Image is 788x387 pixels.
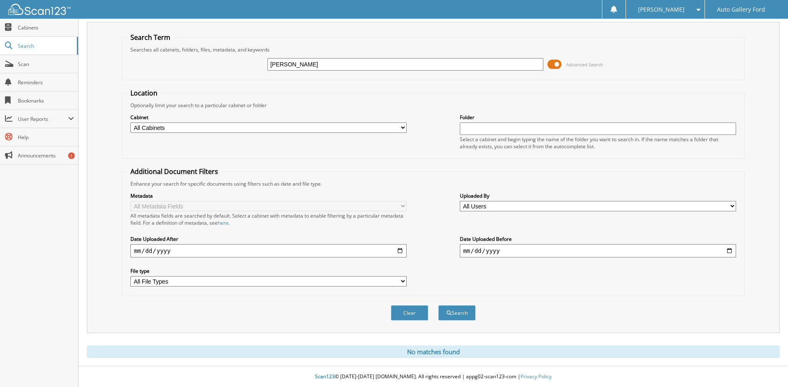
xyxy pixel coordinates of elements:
[460,235,736,242] label: Date Uploaded Before
[18,115,68,122] span: User Reports
[126,88,162,98] legend: Location
[126,33,174,42] legend: Search Term
[391,305,428,321] button: Clear
[460,114,736,121] label: Folder
[18,97,74,104] span: Bookmarks
[126,46,740,53] div: Searches all cabinets, folders, files, metadata, and keywords
[18,42,73,49] span: Search
[18,61,74,68] span: Scan
[460,136,736,150] div: Select a cabinet and begin typing the name of the folder you want to search in. If the name match...
[438,305,476,321] button: Search
[126,102,740,109] div: Optionally limit your search to a particular cabinet or folder
[79,367,788,387] div: © [DATE]-[DATE] [DOMAIN_NAME]. All rights reserved | appg02-scan123-com |
[126,167,222,176] legend: Additional Document Filters
[130,212,407,226] div: All metadata fields are searched by default. Select a cabinet with metadata to enable filtering b...
[130,244,407,257] input: start
[520,373,552,380] a: Privacy Policy
[68,152,75,159] div: 1
[638,7,685,12] span: [PERSON_NAME]
[18,134,74,141] span: Help
[717,7,765,12] span: Auto Gallery Ford
[130,114,407,121] label: Cabinet
[130,235,407,242] label: Date Uploaded After
[126,180,740,187] div: Enhance your search for specific documents using filters such as date and file type.
[315,373,335,380] span: Scan123
[18,79,74,86] span: Reminders
[130,192,407,199] label: Metadata
[130,267,407,274] label: File type
[218,219,228,226] a: here
[8,4,71,15] img: scan123-logo-white.svg
[18,24,74,31] span: Cabinets
[18,152,74,159] span: Announcements
[566,61,603,68] span: Advanced Search
[87,345,780,358] div: No matches found
[460,192,736,199] label: Uploaded By
[460,244,736,257] input: end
